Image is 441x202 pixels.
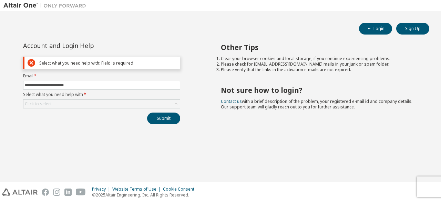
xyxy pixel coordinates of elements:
[64,189,72,196] img: linkedin.svg
[221,98,242,104] a: Contact us
[221,61,417,67] li: Please check for [EMAIL_ADDRESS][DOMAIN_NAME] mails in your junk or spam folder.
[23,43,149,48] div: Account and Login Help
[39,60,177,66] div: Select what you need help with: Field is required
[76,189,86,196] img: youtube.svg
[359,23,392,35] button: Login
[396,23,429,35] button: Sign Up
[221,98,412,110] span: with a brief description of the problem, your registered e-mail id and company details. Our suppo...
[25,101,52,107] div: Click to select
[92,192,198,198] p: © 2025 Altair Engineering, Inc. All Rights Reserved.
[3,2,90,9] img: Altair One
[23,92,180,97] label: Select what you need help with
[221,56,417,61] li: Clear your browser cookies and local storage, if you continue experiencing problems.
[112,186,163,192] div: Website Terms of Use
[221,86,417,95] h2: Not sure how to login?
[221,43,417,52] h2: Other Tips
[2,189,38,196] img: altair_logo.svg
[23,100,180,108] div: Click to select
[221,67,417,73] li: Please verify that the links in the activation e-mails are not expired.
[92,186,112,192] div: Privacy
[23,73,180,79] label: Email
[147,113,180,124] button: Submit
[42,189,49,196] img: facebook.svg
[53,189,60,196] img: instagram.svg
[163,186,198,192] div: Cookie Consent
